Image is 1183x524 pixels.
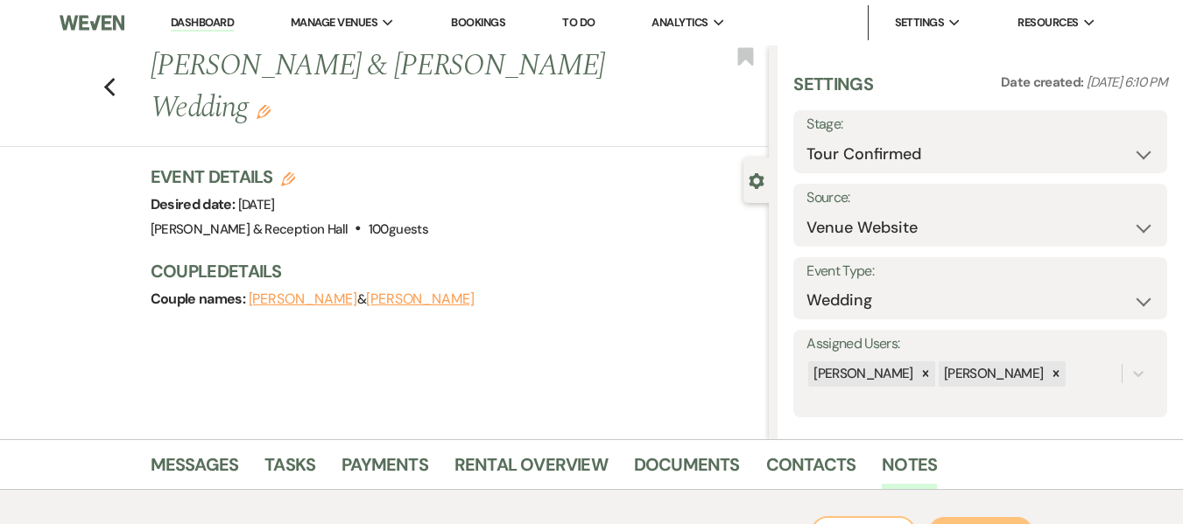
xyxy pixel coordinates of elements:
a: Documents [634,451,740,489]
button: [PERSON_NAME] [366,292,475,306]
h3: Couple Details [151,259,752,283]
a: Tasks [264,451,315,489]
span: [DATE] [238,196,275,213]
h1: [PERSON_NAME] & [PERSON_NAME] Wedding [151,45,638,129]
h3: Settings [793,72,873,110]
label: Stage: [806,112,1154,137]
img: Weven Logo [60,4,125,41]
span: [PERSON_NAME] & Reception Hall [151,220,349,238]
button: [PERSON_NAME] [249,292,357,306]
span: [DATE] 6:10 PM [1087,73,1167,91]
a: To Do [562,15,595,30]
h3: Event Details [151,164,428,189]
span: Desired date: [151,195,238,213]
div: [PERSON_NAME] [939,361,1046,387]
span: Settings [895,14,945,31]
div: [PERSON_NAME] [808,361,916,387]
span: Manage Venues [291,14,377,31]
span: & [249,290,475,308]
span: Date created: [1001,73,1087,91]
a: Bookings [451,15,505,30]
span: Couple names: [151,290,249,308]
button: Close lead details [749,171,764,188]
label: Assigned Users: [806,332,1154,357]
a: Messages [151,451,239,489]
a: Notes [882,451,937,489]
label: Event Type: [806,259,1154,284]
span: 100 guests [369,220,428,238]
button: Edit [257,103,271,119]
label: Source: [806,185,1154,211]
a: Contacts [766,451,856,489]
a: Payments [342,451,428,489]
a: Rental Overview [454,451,608,489]
a: Dashboard [171,15,234,31]
span: Resources [1018,14,1078,31]
span: Analytics [651,14,708,31]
